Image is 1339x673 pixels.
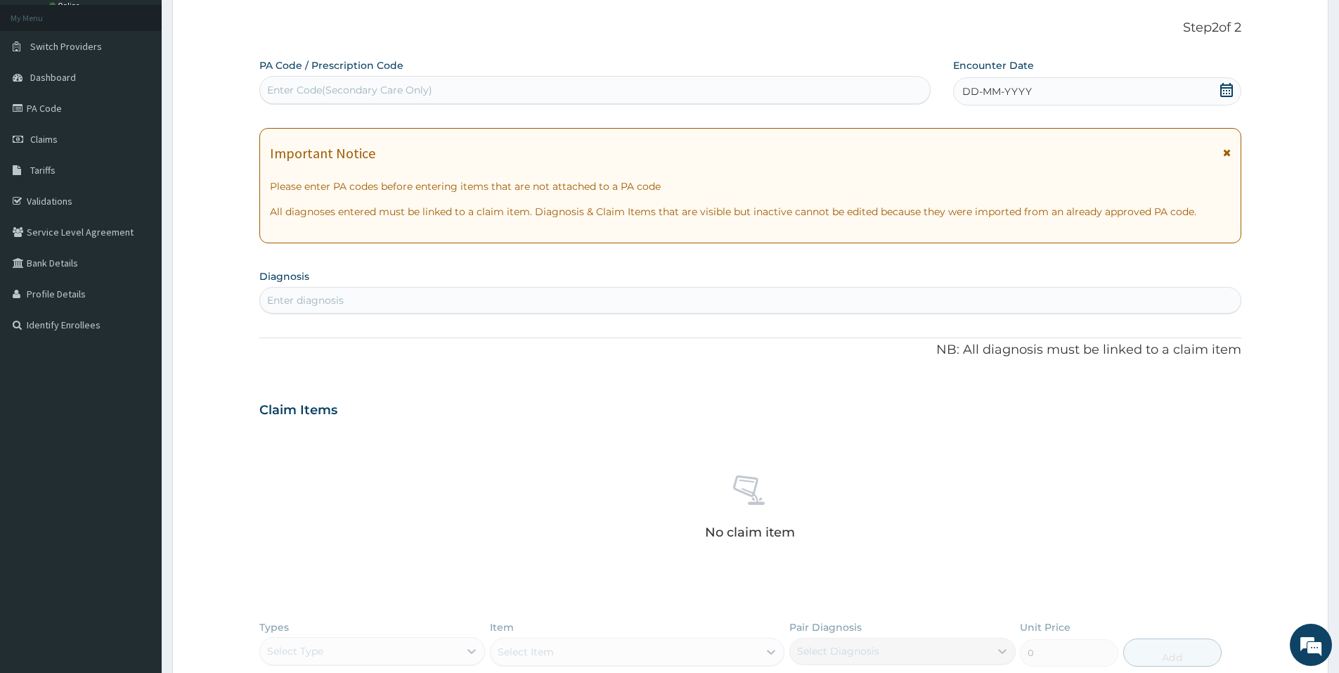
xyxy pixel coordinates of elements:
[49,1,83,11] a: Online
[267,293,344,307] div: Enter diagnosis
[705,525,795,539] p: No claim item
[30,71,76,84] span: Dashboard
[270,205,1231,219] p: All diagnoses entered must be linked to a claim item. Diagnosis & Claim Items that are visible bu...
[267,83,432,97] div: Enter Code(Secondary Care Only)
[259,58,403,72] label: PA Code / Prescription Code
[259,20,1241,36] p: Step 2 of 2
[30,133,58,146] span: Claims
[73,79,236,97] div: Chat with us now
[962,84,1032,98] span: DD-MM-YYYY
[26,70,57,105] img: d_794563401_company_1708531726252_794563401
[259,341,1241,359] p: NB: All diagnosis must be linked to a claim item
[231,7,264,41] div: Minimize live chat window
[270,146,375,161] h1: Important Notice
[953,58,1034,72] label: Encounter Date
[30,164,56,177] span: Tariffs
[7,384,268,433] textarea: Type your message and hit 'Enter'
[270,179,1231,193] p: Please enter PA codes before entering items that are not attached to a PA code
[30,40,102,53] span: Switch Providers
[259,403,337,418] h3: Claim Items
[82,177,194,319] span: We're online!
[259,269,309,283] label: Diagnosis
